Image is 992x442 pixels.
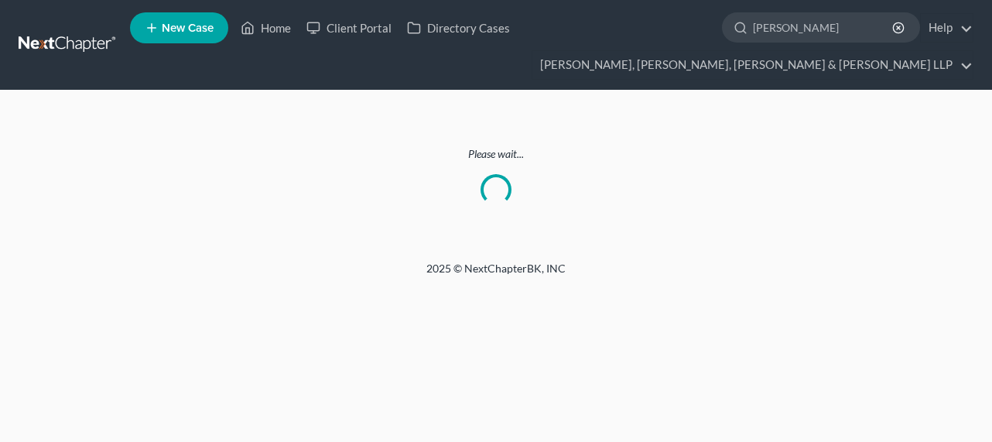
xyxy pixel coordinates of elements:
div: 2025 © NextChapterBK, INC [55,261,937,289]
a: Directory Cases [399,14,518,42]
a: Home [233,14,299,42]
a: Client Portal [299,14,399,42]
a: [PERSON_NAME], [PERSON_NAME], [PERSON_NAME] & [PERSON_NAME] LLP [532,51,973,79]
a: Help [921,14,973,42]
p: Please wait... [19,146,973,162]
span: New Case [162,22,214,34]
input: Search by name... [753,13,895,42]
